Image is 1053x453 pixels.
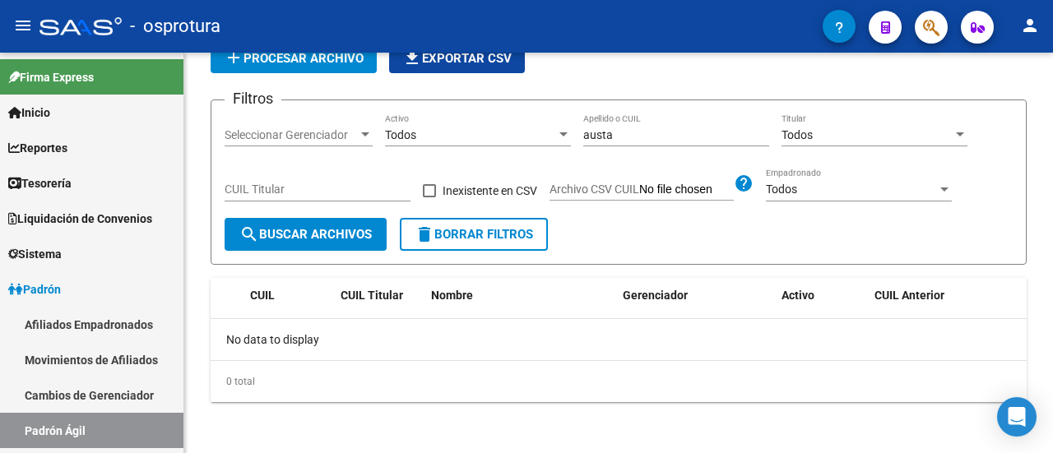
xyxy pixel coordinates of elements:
span: Exportar CSV [402,51,512,66]
button: Borrar Filtros [400,218,548,251]
span: Tesorería [8,174,72,192]
mat-icon: add [224,48,244,67]
span: Nombre [431,289,473,302]
div: No data to display [211,319,1027,360]
mat-icon: file_download [402,48,422,67]
span: Gerenciador [623,289,688,302]
div: Open Intercom Messenger [997,397,1037,437]
span: CUIL Titular [341,289,403,302]
span: Todos [766,183,797,196]
span: CUIL Anterior [874,289,944,302]
mat-icon: search [239,224,259,244]
span: Sistema [8,245,62,263]
span: Todos [782,128,813,141]
datatable-header-cell: Activo [775,278,868,313]
span: Reportes [8,139,67,157]
datatable-header-cell: CUIL [244,278,334,313]
span: Procesar archivo [224,51,364,66]
span: Seleccionar Gerenciador [225,128,358,142]
datatable-header-cell: CUIL Titular [334,278,424,313]
span: Inicio [8,104,50,122]
button: Buscar Archivos [225,218,387,251]
button: Procesar archivo [211,44,377,73]
datatable-header-cell: Nombre [424,278,616,313]
span: Padrón [8,280,61,298]
span: Buscar Archivos [239,227,372,242]
span: Liquidación de Convenios [8,210,152,228]
span: Firma Express [8,68,94,86]
span: Todos [385,128,416,141]
div: 0 total [211,361,1027,402]
span: Archivo CSV CUIL [550,183,639,196]
button: Exportar CSV [389,44,525,73]
mat-icon: help [734,173,754,193]
span: - osprotura [130,8,220,44]
datatable-header-cell: Gerenciador [616,278,775,313]
span: Borrar Filtros [415,227,533,242]
input: Archivo CSV CUIL [639,183,734,197]
mat-icon: person [1020,16,1040,35]
datatable-header-cell: CUIL Anterior [868,278,1027,313]
h3: Filtros [225,87,281,110]
mat-icon: delete [415,224,434,244]
mat-icon: menu [13,16,33,35]
span: CUIL [250,289,275,302]
span: Inexistente en CSV [443,181,537,201]
span: Activo [782,289,814,302]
